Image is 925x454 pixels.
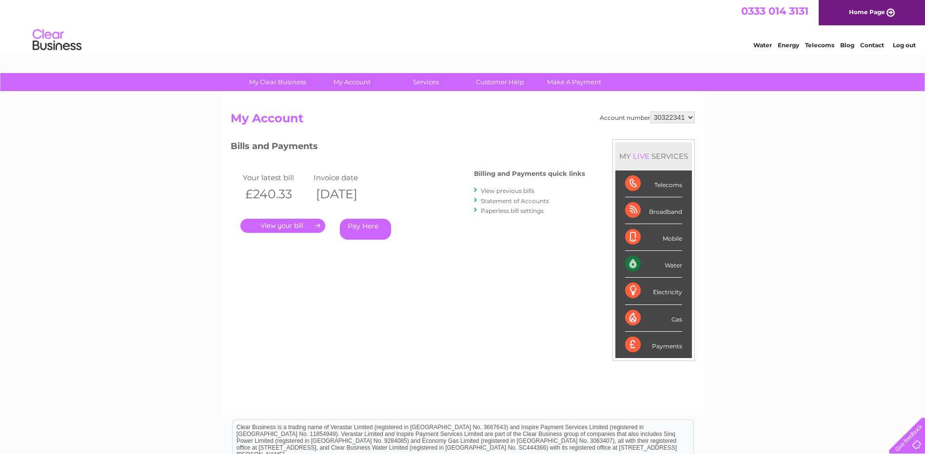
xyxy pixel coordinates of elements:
[625,278,682,304] div: Electricity
[860,41,884,49] a: Contact
[231,112,695,130] h2: My Account
[32,25,82,55] img: logo.png
[237,73,318,91] a: My Clear Business
[481,197,549,205] a: Statement of Accounts
[233,5,693,47] div: Clear Business is a trading name of Verastar Limited (registered in [GEOGRAPHIC_DATA] No. 3667643...
[231,139,585,156] h3: Bills and Payments
[311,184,382,204] th: [DATE]
[474,170,585,177] h4: Billing and Payments quick links
[240,219,325,233] a: .
[240,184,311,204] th: £240.33
[778,41,799,49] a: Energy
[240,171,311,184] td: Your latest bill
[625,170,682,197] div: Telecoms
[625,197,682,224] div: Broadband
[840,41,854,49] a: Blog
[625,251,682,278] div: Water
[312,73,392,91] a: My Account
[460,73,540,91] a: Customer Help
[625,224,682,251] div: Mobile
[753,41,772,49] a: Water
[481,187,534,194] a: View previous bills
[481,207,544,214] a: Paperless bill settings
[311,171,382,184] td: Invoice date
[600,112,695,123] div: Account number
[615,142,692,170] div: MY SERVICES
[625,332,682,358] div: Payments
[386,73,466,91] a: Services
[625,305,682,332] div: Gas
[893,41,916,49] a: Log out
[741,5,808,17] a: 0333 014 3131
[805,41,834,49] a: Telecoms
[631,151,651,161] div: LIVE
[340,219,391,240] a: Pay Here
[534,73,614,91] a: Make A Payment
